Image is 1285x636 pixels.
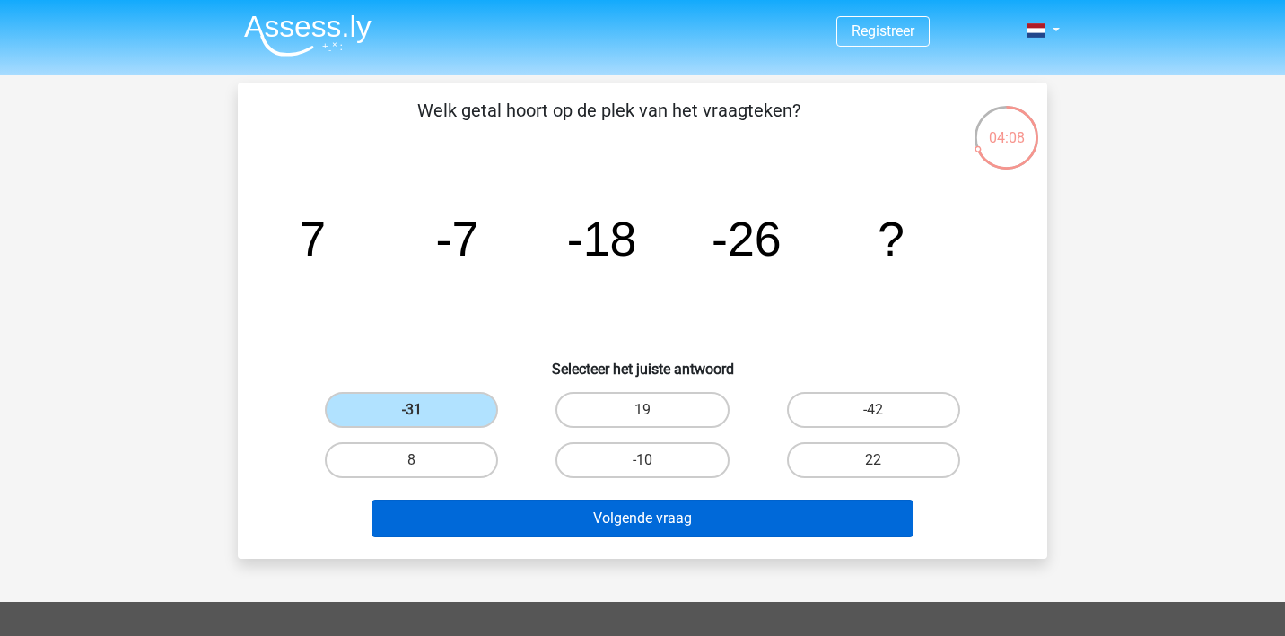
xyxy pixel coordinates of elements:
[555,392,729,428] label: 19
[436,212,479,266] tspan: -7
[712,212,782,266] tspan: -26
[299,212,326,266] tspan: 7
[372,500,914,537] button: Volgende vraag
[325,392,498,428] label: -31
[567,212,637,266] tspan: -18
[325,442,498,478] label: 8
[973,104,1040,149] div: 04:08
[878,212,905,266] tspan: ?
[787,442,960,478] label: 22
[244,14,372,57] img: Assessly
[267,346,1018,378] h6: Selecteer het juiste antwoord
[852,22,914,39] a: Registreer
[555,442,729,478] label: -10
[267,97,951,151] p: Welk getal hoort op de plek van het vraagteken?
[787,392,960,428] label: -42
